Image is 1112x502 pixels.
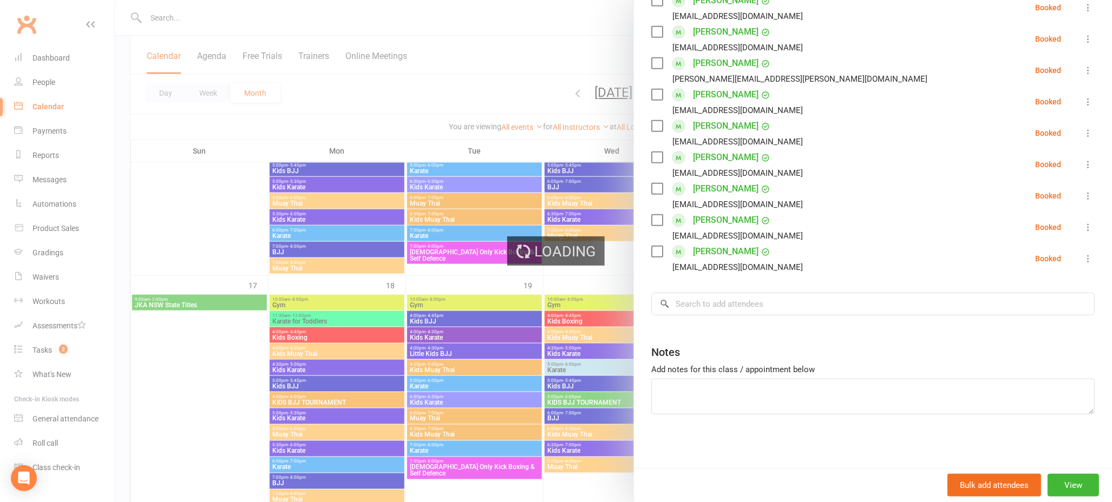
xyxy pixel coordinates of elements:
[1048,474,1099,497] button: View
[672,260,803,274] div: [EMAIL_ADDRESS][DOMAIN_NAME]
[672,229,803,243] div: [EMAIL_ADDRESS][DOMAIN_NAME]
[1035,67,1061,74] div: Booked
[11,465,37,491] div: Open Intercom Messenger
[1035,223,1061,231] div: Booked
[672,41,803,55] div: [EMAIL_ADDRESS][DOMAIN_NAME]
[693,149,758,166] a: [PERSON_NAME]
[693,86,758,103] a: [PERSON_NAME]
[1035,192,1061,200] div: Booked
[672,166,803,180] div: [EMAIL_ADDRESS][DOMAIN_NAME]
[651,363,1095,376] div: Add notes for this class / appointment below
[672,135,803,149] div: [EMAIL_ADDRESS][DOMAIN_NAME]
[672,72,927,86] div: [PERSON_NAME][EMAIL_ADDRESS][PERSON_NAME][DOMAIN_NAME]
[651,293,1095,315] input: Search to add attendees
[672,9,803,23] div: [EMAIL_ADDRESS][DOMAIN_NAME]
[672,103,803,117] div: [EMAIL_ADDRESS][DOMAIN_NAME]
[947,474,1041,497] button: Bulk add attendees
[1035,98,1061,105] div: Booked
[693,23,758,41] a: [PERSON_NAME]
[651,345,680,360] div: Notes
[1035,255,1061,262] div: Booked
[693,180,758,197] a: [PERSON_NAME]
[1035,129,1061,137] div: Booked
[693,55,758,72] a: [PERSON_NAME]
[693,243,758,260] a: [PERSON_NAME]
[693,117,758,135] a: [PERSON_NAME]
[672,197,803,212] div: [EMAIL_ADDRESS][DOMAIN_NAME]
[693,212,758,229] a: [PERSON_NAME]
[1035,4,1061,11] div: Booked
[1035,161,1061,168] div: Booked
[1035,35,1061,43] div: Booked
